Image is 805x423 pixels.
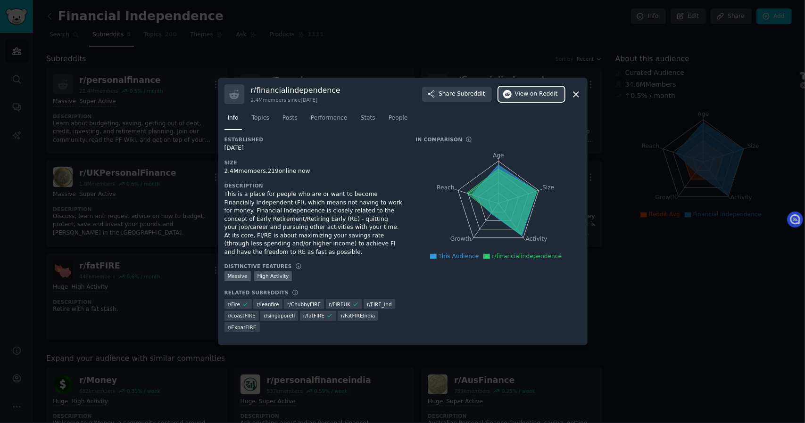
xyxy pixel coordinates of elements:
[530,90,557,98] span: on Reddit
[251,85,340,95] h3: r/ financialindependence
[224,111,242,130] a: Info
[224,190,403,256] div: This is a place for people who are or want to become Financially Independent (FI), which means no...
[361,114,375,122] span: Stats
[416,136,463,143] h3: In Comparison
[264,312,295,319] span: r/ singaporefi
[492,253,562,260] span: r/financialindependence
[385,111,411,130] a: People
[329,301,351,308] span: r/ FIREUK
[439,90,485,98] span: Share
[493,152,504,159] tspan: Age
[252,114,269,122] span: Topics
[357,111,379,130] a: Stats
[437,184,455,191] tspan: Reach
[287,301,321,308] span: r/ ChubbyFIRE
[228,312,256,319] span: r/ coastFIRE
[224,144,403,153] div: [DATE]
[450,236,471,242] tspan: Growth
[307,111,351,130] a: Performance
[224,263,292,269] h3: Distinctive Features
[224,159,403,166] h3: Size
[251,97,340,103] div: 2.4M members since [DATE]
[228,114,239,122] span: Info
[303,312,324,319] span: r/ fatFIRE
[257,301,279,308] span: r/ leanfire
[439,253,479,260] span: This Audience
[279,111,301,130] a: Posts
[341,312,375,319] span: r/ FatFIREIndia
[282,114,298,122] span: Posts
[389,114,408,122] span: People
[311,114,348,122] span: Performance
[498,87,564,102] button: Viewon Reddit
[224,182,403,189] h3: Description
[228,324,257,331] span: r/ ExpatFIRE
[228,301,241,308] span: r/ Fire
[224,289,289,296] h3: Related Subreddits
[457,90,485,98] span: Subreddit
[254,271,292,281] div: High Activity
[224,136,403,143] h3: Established
[542,184,554,191] tspan: Size
[367,301,392,308] span: r/ FIRE_Ind
[224,271,251,281] div: Massive
[422,87,491,102] button: ShareSubreddit
[249,111,273,130] a: Topics
[525,236,547,242] tspan: Activity
[224,167,403,176] div: 2.4M members, 219 online now
[515,90,558,98] span: View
